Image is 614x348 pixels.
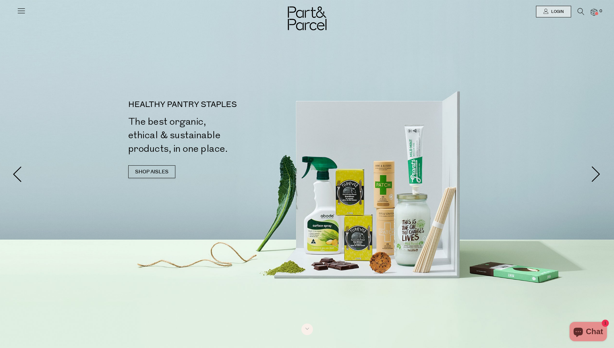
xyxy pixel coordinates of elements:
span: 0 [598,8,604,14]
inbox-online-store-chat: Shopify online store chat [568,322,609,343]
p: HEALTHY PANTRY STAPLES [128,101,310,109]
img: Part&Parcel [288,6,326,30]
h2: The best organic, ethical & sustainable products, in one place. [128,115,310,156]
span: Login [550,9,564,15]
a: SHOP AISLES [128,165,175,178]
a: 0 [591,9,597,15]
a: Login [536,6,571,17]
